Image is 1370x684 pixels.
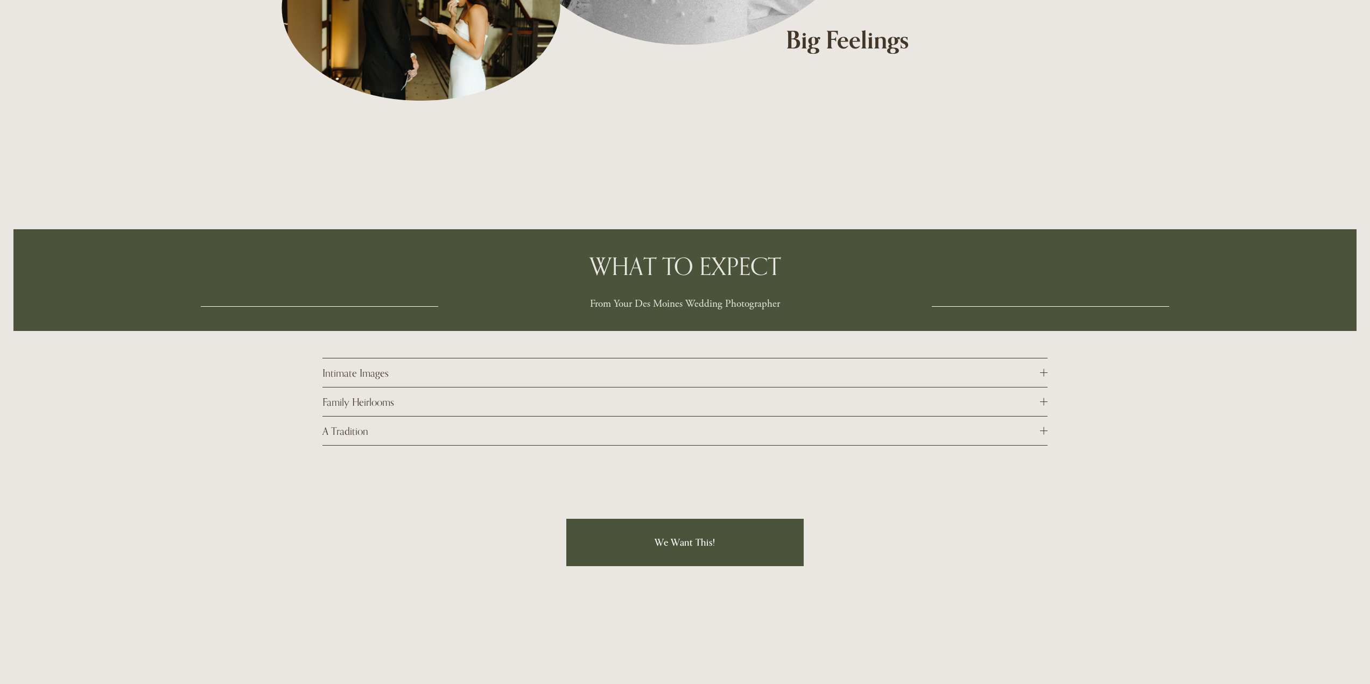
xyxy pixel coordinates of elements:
[201,251,1170,282] h2: WHAT TO EXPECT
[566,296,804,313] p: From Your Des Moines Wedding Photographer
[322,358,1048,387] button: Intimate Images
[322,396,1040,408] span: Family Heirlooms
[322,387,1048,416] button: Family Heirlooms
[322,417,1048,445] button: A Tradition
[566,519,804,566] a: We Want This!
[786,25,909,54] strong: Big Feelings
[322,425,1040,437] span: A Tradition
[322,366,1040,379] span: Intimate Images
